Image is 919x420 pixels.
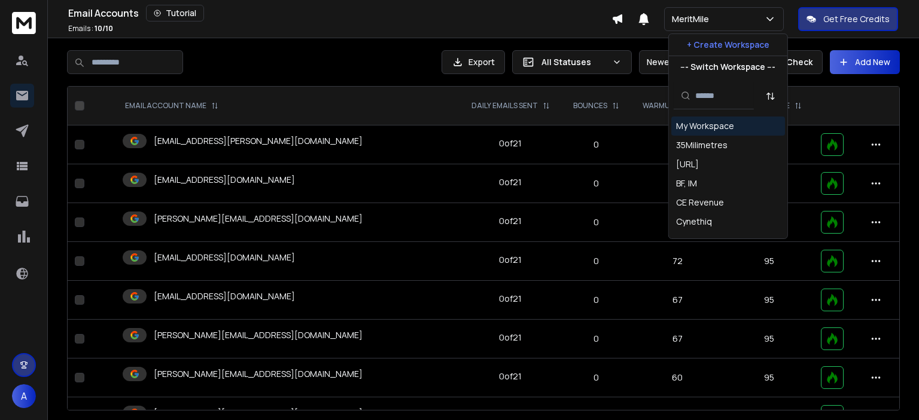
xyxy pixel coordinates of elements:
[154,174,295,186] p: [EMAIL_ADDRESS][DOMAIN_NAME]
[154,213,363,225] p: [PERSON_NAME][EMAIL_ADDRESS][DOMAIN_NAME]
[680,61,775,73] p: --- Switch Workspace ---
[569,294,623,306] p: 0
[631,242,725,281] td: 72
[631,164,725,203] td: 53
[499,254,522,266] div: 0 of 21
[499,176,522,188] div: 0 of 21
[724,358,813,397] td: 95
[672,13,714,25] p: MeritMile
[442,50,505,74] button: Export
[676,235,725,247] div: Dial My Calls
[676,139,728,151] div: 35Milimetres
[154,252,295,263] p: [EMAIL_ADDRESS][DOMAIN_NAME]
[95,23,113,33] span: 10 / 10
[631,203,725,242] td: 61
[146,5,204,22] button: Tutorial
[154,290,295,302] p: [EMAIL_ADDRESS][DOMAIN_NAME]
[12,384,36,408] button: A
[631,281,725,320] td: 67
[569,216,623,228] p: 0
[669,34,787,56] button: + Create Workspace
[499,370,522,382] div: 0 of 21
[631,358,725,397] td: 60
[759,84,783,108] button: Sort by Sort A-Z
[154,329,363,341] p: [PERSON_NAME][EMAIL_ADDRESS][DOMAIN_NAME]
[154,407,363,419] p: [PERSON_NAME][EMAIL_ADDRESS][DOMAIN_NAME]
[676,197,724,209] div: CE Revenue
[569,255,623,267] p: 0
[643,101,701,111] p: WARMUP EMAILS
[499,137,522,149] div: 0 of 21
[68,5,611,22] div: Email Accounts
[573,101,607,111] p: BOUNCES
[68,24,113,33] p: Emails :
[724,320,813,358] td: 95
[724,242,813,281] td: 95
[569,177,623,189] p: 0
[687,39,769,51] p: + Create Workspace
[631,125,725,164] td: 53
[569,333,623,345] p: 0
[798,7,898,31] button: Get Free Credits
[676,177,697,189] div: BF, IM
[471,101,538,111] p: DAILY EMAILS SENT
[830,50,900,74] button: Add New
[499,293,522,305] div: 0 of 21
[676,158,699,170] div: [URL]
[724,281,813,320] td: 95
[154,135,363,147] p: [EMAIL_ADDRESS][PERSON_NAME][DOMAIN_NAME]
[823,13,890,25] p: Get Free Credits
[569,372,623,384] p: 0
[631,320,725,358] td: 67
[154,368,363,380] p: [PERSON_NAME][EMAIL_ADDRESS][DOMAIN_NAME]
[499,215,522,227] div: 0 of 21
[639,50,717,74] button: Newest
[541,56,607,68] p: All Statuses
[676,120,734,132] div: My Workspace
[499,332,522,344] div: 0 of 21
[569,139,623,151] p: 0
[676,216,712,228] div: Cynethiq
[125,101,218,111] div: EMAIL ACCOUNT NAME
